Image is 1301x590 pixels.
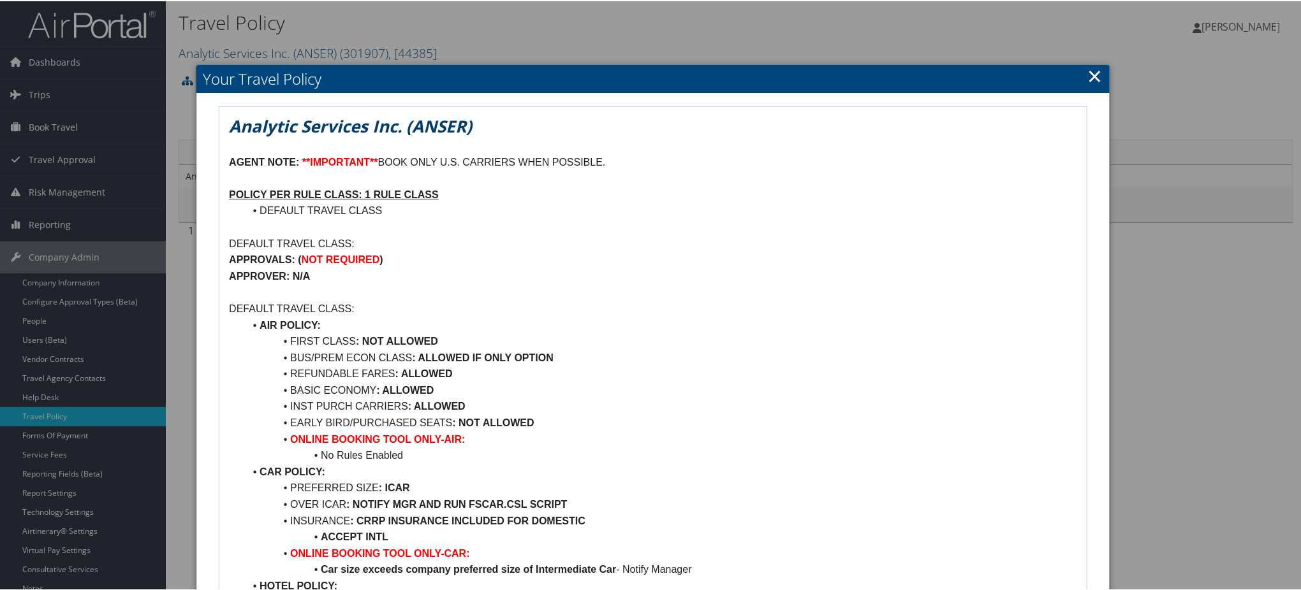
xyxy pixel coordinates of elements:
[302,253,380,264] strong: NOT REQUIRED
[452,514,585,525] strong: INCLUDED FOR DOMESTIC
[260,319,321,329] strong: AIR POLICY:
[196,64,1110,92] h2: Your Travel Policy
[244,381,1077,398] li: BASIC ECONOMY
[244,349,1077,365] li: BUS/PREM ECON CLASS
[229,113,472,136] em: Analytic Services Inc. (ANSER)
[298,253,301,264] strong: (
[229,155,299,166] strong: AGENT NOTE:
[452,416,534,427] strong: : NOT ALLOWED
[244,512,1077,528] li: INSURANCE
[229,153,1077,169] p: BOOK ONLY U.S. CARRIERS WHEN POSSIBLE.
[244,364,1077,381] li: REFUNDABLE FARES
[244,560,1077,577] li: - Notify Manager
[379,253,383,264] strong: )
[321,530,388,541] strong: ACCEPT INTL
[386,335,438,345] strong: ALLOWED
[290,547,470,558] strong: ONLINE BOOKING TOOL ONLY-CAR:
[244,495,1077,512] li: OVER ICAR
[1088,62,1103,87] a: Close
[229,299,1077,316] p: DEFAULT TRAVEL CLASS:
[321,563,616,573] strong: Car size exceeds company preferred size of Intermediate Car
[350,514,448,525] strong: : CRRP INSURANCE
[260,579,337,590] strong: HOTEL POLICY:
[290,433,465,443] strong: ONLINE BOOKING TOOL ONLY-AIR:
[376,384,434,394] strong: : ALLOWED
[229,253,295,264] strong: APPROVALS:
[395,367,453,378] strong: : ALLOWED
[356,335,384,345] strong: : NOT
[346,498,567,508] strong: : NOTIFY MGR AND RUN FSCAR.CSL SCRIPT
[244,201,1077,218] li: DEFAULT TRAVEL CLASS
[244,332,1077,349] li: FIRST CLASS
[229,188,439,199] u: POLICY PER RULE CLASS: 1 RULE CLASS
[244,478,1077,495] li: PREFERRED SIZE
[244,414,1077,430] li: EARLY BIRD/PURCHASED SEATS
[244,397,1077,414] li: INST PURCH CARRIERS
[408,399,466,410] strong: : ALLOWED
[412,351,554,362] strong: : ALLOWED IF ONLY OPTION
[379,481,410,492] strong: : ICAR
[260,465,325,476] strong: CAR POLICY:
[244,446,1077,463] li: No Rules Enabled
[229,234,1077,251] p: DEFAULT TRAVEL CLASS:
[229,270,310,280] strong: APPROVER: N/A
